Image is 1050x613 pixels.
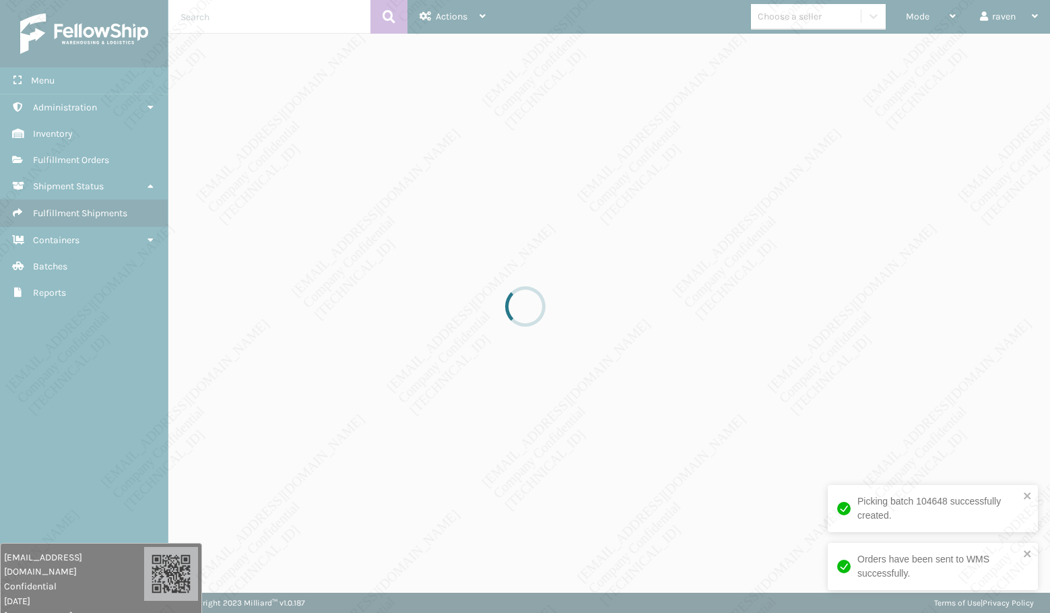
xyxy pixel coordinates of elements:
[1023,490,1032,503] button: close
[4,594,144,608] span: [DATE]
[4,550,144,579] span: [EMAIL_ADDRESS][DOMAIN_NAME]
[857,552,1019,581] div: Orders have been sent to WMS successfully.
[4,579,144,593] span: Confidential
[1023,548,1032,561] button: close
[857,494,1019,523] div: Picking batch 104648 successfully created.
